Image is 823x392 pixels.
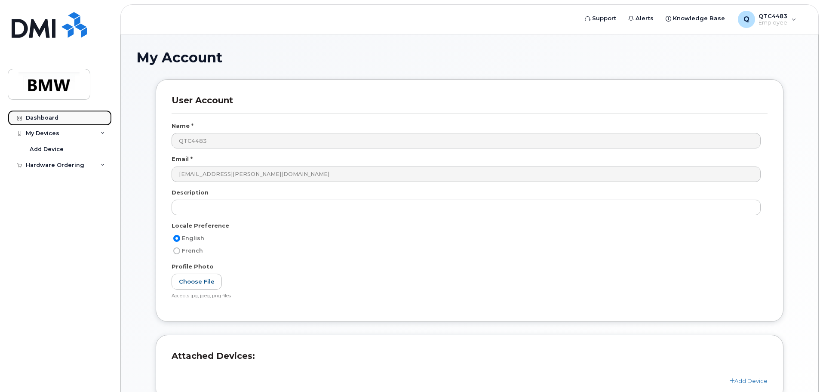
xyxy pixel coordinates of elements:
span: French [182,247,203,254]
label: Locale Preference [172,222,229,230]
input: French [173,247,180,254]
span: English [182,235,204,241]
h3: User Account [172,95,768,114]
label: Profile Photo [172,262,214,271]
div: Accepts jpg, jpeg, png files [172,293,761,299]
a: Add Device [730,377,768,384]
label: Email * [172,155,193,163]
h3: Attached Devices: [172,351,768,369]
input: English [173,235,180,242]
label: Description [172,188,209,197]
h1: My Account [136,50,803,65]
iframe: Messenger Launcher [786,355,817,386]
label: Choose File [172,274,222,290]
label: Name * [172,122,193,130]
